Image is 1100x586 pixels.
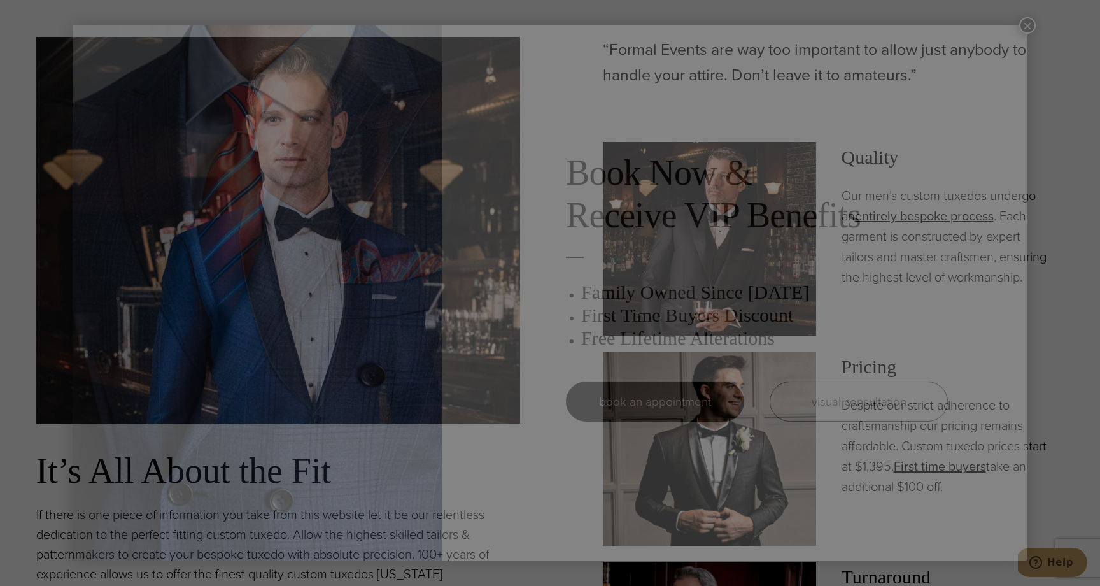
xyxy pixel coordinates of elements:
h2: Book Now & Receive VIP Benefits [566,152,948,237]
span: Help [29,9,55,20]
a: visual consultation [770,382,948,422]
button: Close [1019,17,1036,34]
a: book an appointment [566,382,744,422]
h3: First Time Buyers Discount [581,304,948,327]
h3: Free Lifetime Alterations [581,327,948,350]
h3: Family Owned Since [DATE] [581,281,948,304]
